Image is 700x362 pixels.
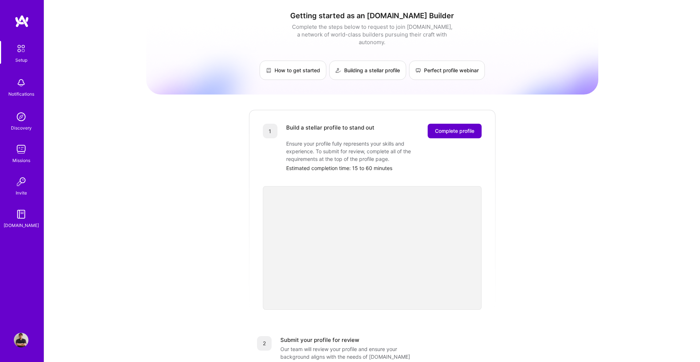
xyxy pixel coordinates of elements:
div: Discovery [11,124,32,132]
span: Complete profile [435,127,474,135]
div: Submit your profile for review [280,336,359,344]
a: How to get started [260,61,326,80]
img: Invite [14,174,28,189]
a: Building a stellar profile [329,61,406,80]
div: Ensure your profile fully represents your skills and experience. To submit for review, complete a... [286,140,432,163]
img: How to get started [266,68,272,73]
img: teamwork [14,142,28,157]
iframe: video [263,186,482,310]
img: setup [13,41,29,56]
a: User Avatar [12,333,30,347]
img: bell [14,76,28,90]
div: Invite [16,189,27,197]
img: guide book [14,207,28,222]
h1: Getting started as an [DOMAIN_NAME] Builder [146,11,598,20]
img: logo [15,15,29,28]
img: discovery [14,109,28,124]
div: [DOMAIN_NAME] [4,222,39,229]
div: Complete the steps below to request to join [DOMAIN_NAME], a network of world-class builders purs... [290,23,454,46]
div: 1 [263,124,277,138]
img: Building a stellar profile [335,68,341,73]
div: 2 [257,336,272,351]
img: User Avatar [14,333,28,347]
img: Perfect profile webinar [415,68,421,73]
div: Build a stellar profile to stand out [286,124,374,138]
div: Estimated completion time: 15 to 60 minutes [286,164,482,172]
button: Complete profile [428,124,482,138]
div: Setup [15,56,27,64]
div: Missions [12,157,30,164]
div: Notifications [8,90,34,98]
a: Perfect profile webinar [409,61,485,80]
